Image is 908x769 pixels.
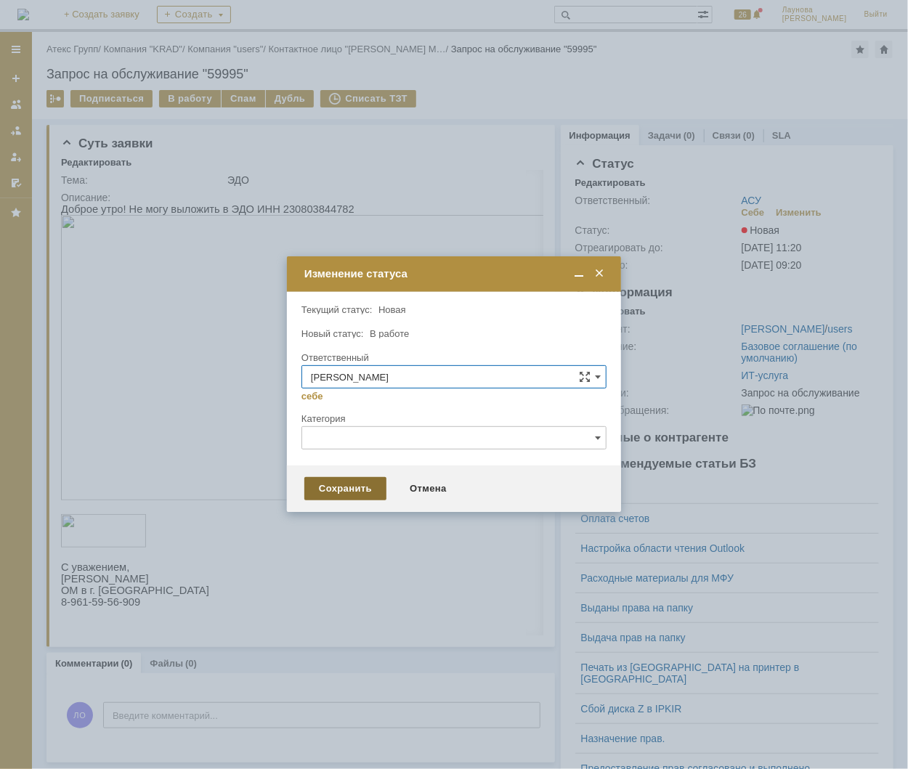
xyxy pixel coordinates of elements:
[592,267,607,280] span: Закрыть
[572,267,586,280] span: Свернуть (Ctrl + M)
[579,371,591,383] span: Сложная форма
[304,267,607,280] div: Изменение статуса
[301,328,364,339] label: Новый статус:
[370,328,409,339] span: В работе
[301,391,323,402] a: себе
[301,353,604,362] div: Ответственный
[301,304,372,315] label: Текущий статус:
[301,414,604,423] div: Категория
[378,304,406,315] span: Новая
